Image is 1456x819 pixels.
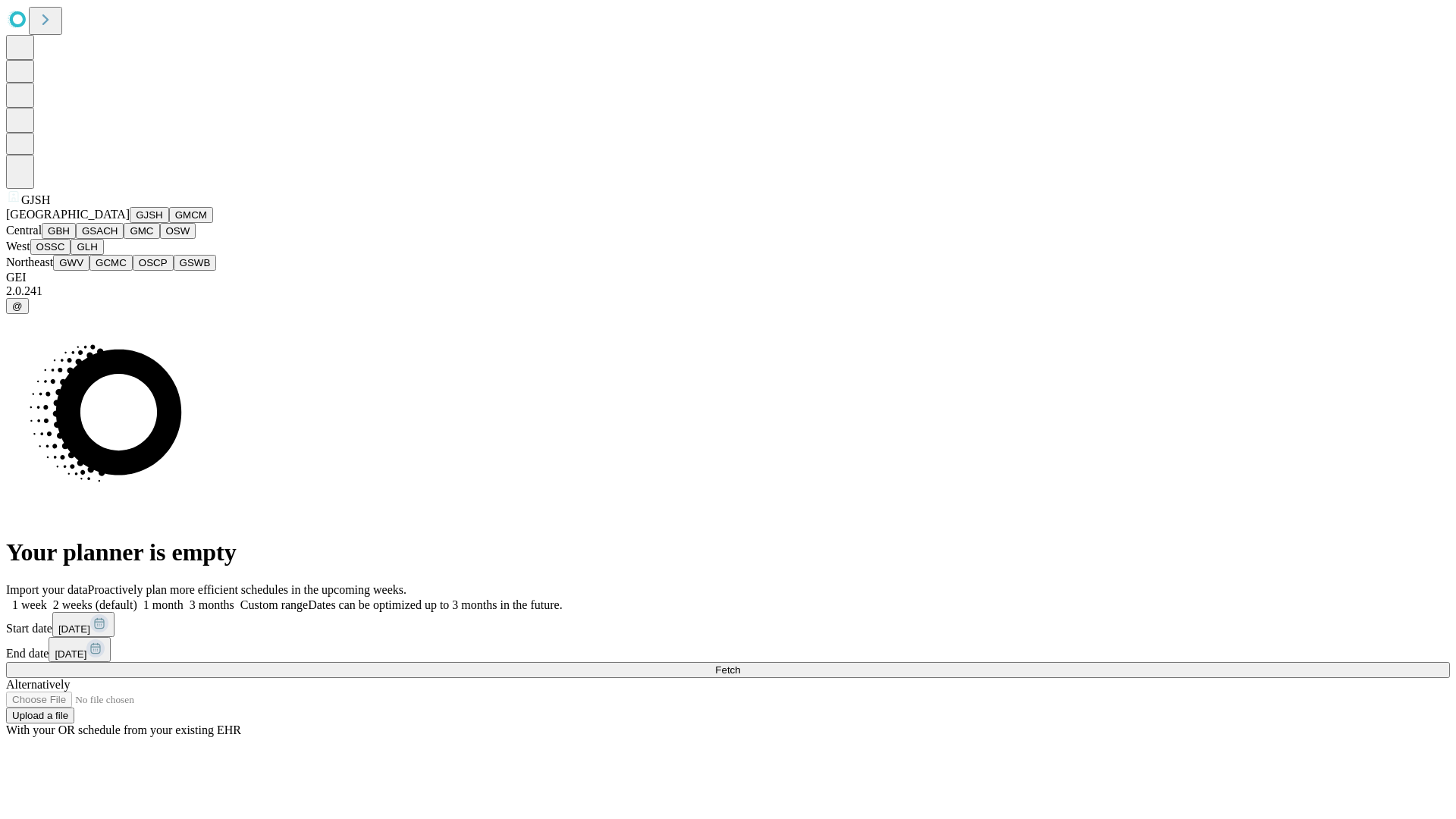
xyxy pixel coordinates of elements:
[6,637,1450,662] div: End date
[6,723,241,736] span: With your OR schedule from your existing EHR
[71,239,103,255] button: GLH
[76,223,124,239] button: GSACH
[52,612,115,637] button: [DATE]
[6,271,1450,284] div: GEI
[58,623,90,635] span: [DATE]
[30,239,71,255] button: OSSC
[6,662,1450,678] button: Fetch
[53,255,89,271] button: GWV
[143,598,184,611] span: 1 month
[53,598,137,611] span: 2 weeks (default)
[42,223,76,239] button: GBH
[89,255,133,271] button: GCMC
[6,538,1450,566] h1: Your planner is empty
[715,664,740,676] span: Fetch
[6,208,130,221] span: [GEOGRAPHIC_DATA]
[124,223,159,239] button: GMC
[6,612,1450,637] div: Start date
[6,708,74,723] button: Upload a file
[12,598,47,611] span: 1 week
[6,256,53,268] span: Northeast
[169,207,213,223] button: GMCM
[174,255,217,271] button: GSWB
[190,598,234,611] span: 3 months
[130,207,169,223] button: GJSH
[21,193,50,206] span: GJSH
[6,224,42,237] span: Central
[12,300,23,312] span: @
[55,648,86,660] span: [DATE]
[6,678,70,691] span: Alternatively
[6,583,88,596] span: Import your data
[49,637,111,662] button: [DATE]
[88,583,406,596] span: Proactively plan more efficient schedules in the upcoming weeks.
[6,298,29,314] button: @
[133,255,174,271] button: OSCP
[308,598,562,611] span: Dates can be optimized up to 3 months in the future.
[240,598,308,611] span: Custom range
[160,223,196,239] button: OSW
[6,240,30,253] span: West
[6,284,1450,298] div: 2.0.241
